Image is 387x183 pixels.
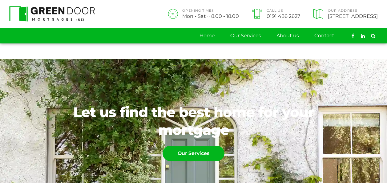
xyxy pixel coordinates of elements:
[276,28,299,43] a: About us
[9,6,95,22] img: Green Door Mortgages North East
[328,14,378,18] span: [STREET_ADDRESS]
[267,14,300,18] span: 0191 486 2627
[163,146,224,161] span: Our Services
[200,28,215,43] a: Home
[312,9,378,19] a: Our Address[STREET_ADDRESS]
[328,9,378,13] span: Our Address
[71,103,316,139] span: Let us find the best home for your mortgage
[182,14,239,18] span: Mon - Sat ~ 8.00 - 18.00
[250,9,300,19] a: Call Us0191 486 2627
[267,9,300,13] span: Call Us
[163,146,224,161] a: Our Services
[314,28,334,43] a: Contact
[230,28,261,43] a: Our Services
[182,9,239,13] span: OPENING TIMES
